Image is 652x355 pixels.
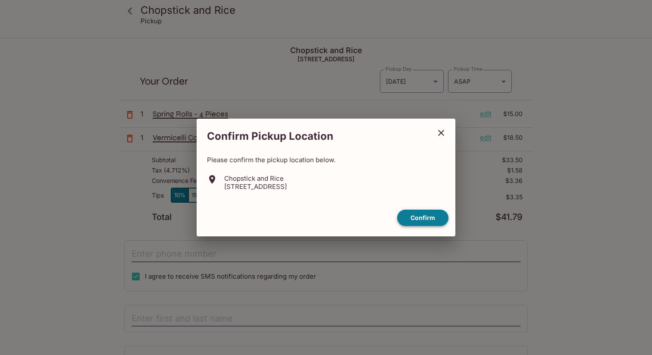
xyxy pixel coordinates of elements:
[207,156,445,164] p: Please confirm the pickup location below.
[430,122,452,144] button: close
[197,126,430,147] h2: Confirm Pickup Location
[224,182,287,191] p: [STREET_ADDRESS]
[397,210,448,226] button: confirm
[224,174,287,182] p: Chopstick and Rice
